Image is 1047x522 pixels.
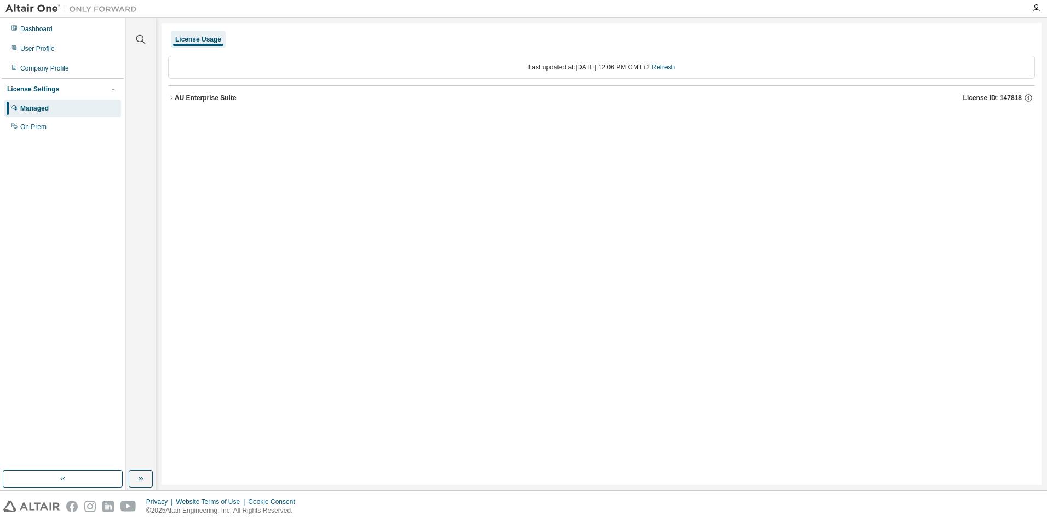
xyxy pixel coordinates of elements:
[146,497,176,506] div: Privacy
[120,501,136,512] img: youtube.svg
[168,56,1035,79] div: Last updated at: [DATE] 12:06 PM GMT+2
[66,501,78,512] img: facebook.svg
[3,501,60,512] img: altair_logo.svg
[5,3,142,14] img: Altair One
[84,501,96,512] img: instagram.svg
[248,497,301,506] div: Cookie Consent
[20,123,47,131] div: On Prem
[175,35,221,44] div: License Usage
[20,44,55,53] div: User Profile
[146,506,302,515] p: © 2025 Altair Engineering, Inc. All Rights Reserved.
[176,497,248,506] div: Website Terms of Use
[20,104,49,113] div: Managed
[168,86,1035,110] button: AU Enterprise SuiteLicense ID: 147818
[102,501,114,512] img: linkedin.svg
[20,25,53,33] div: Dashboard
[652,63,675,71] a: Refresh
[175,94,237,102] div: AU Enterprise Suite
[7,85,59,94] div: License Settings
[963,94,1022,102] span: License ID: 147818
[20,64,69,73] div: Company Profile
